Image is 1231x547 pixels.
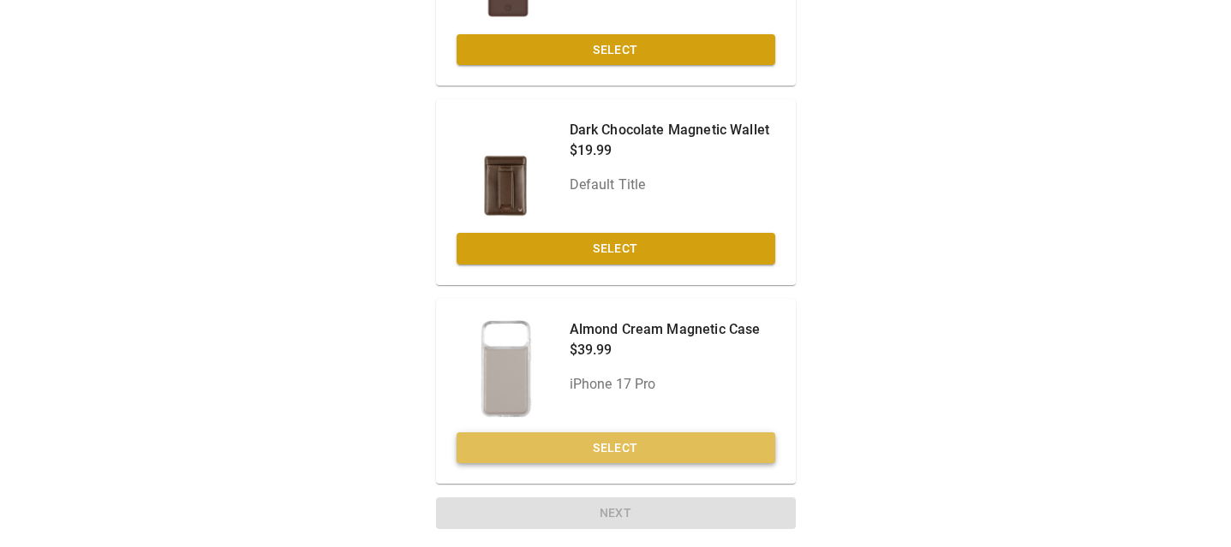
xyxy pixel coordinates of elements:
[457,233,775,265] button: Select
[570,175,770,195] p: Default Title
[570,374,761,395] p: iPhone 17 Pro
[457,432,775,464] button: Select
[570,140,770,161] p: $19.99
[570,340,761,360] p: $39.99
[570,120,770,140] p: Dark Chocolate Magnetic Wallet
[570,319,761,340] p: Almond Cream Magnetic Case
[457,34,775,66] button: Select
